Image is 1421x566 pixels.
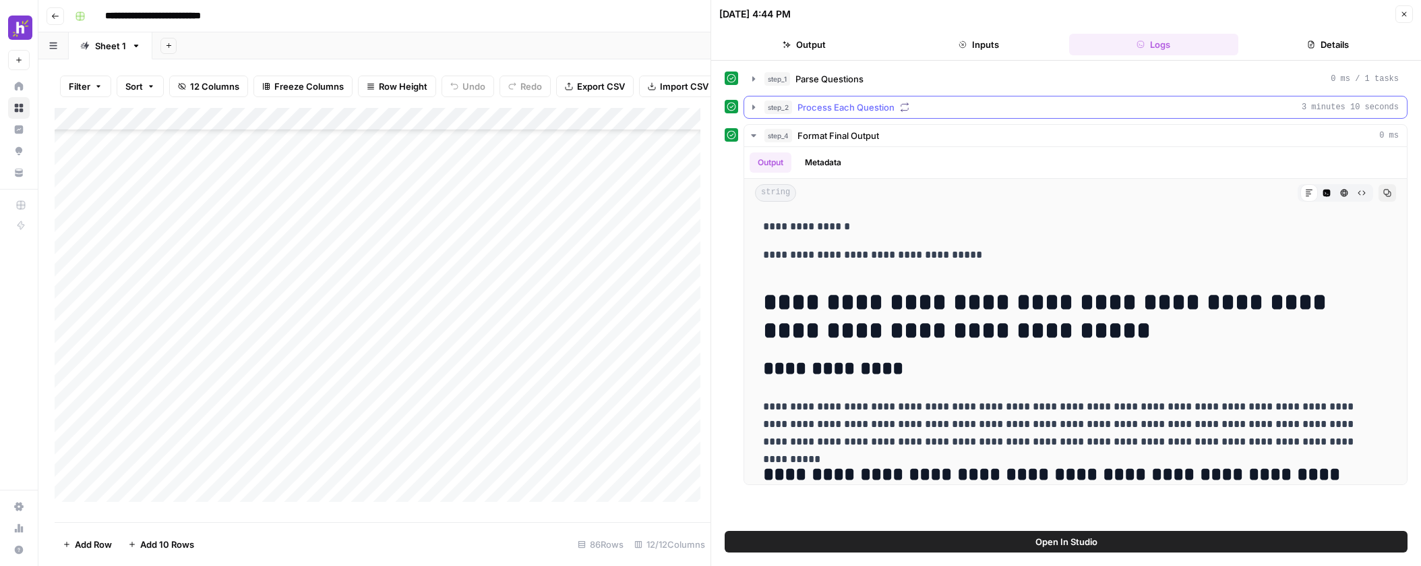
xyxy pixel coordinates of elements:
[120,534,202,555] button: Add 10 Rows
[750,152,791,173] button: Output
[1069,34,1238,55] button: Logs
[140,538,194,551] span: Add 10 Rows
[55,534,120,555] button: Add Row
[500,76,551,97] button: Redo
[764,101,792,114] span: step_2
[1035,535,1097,548] span: Open In Studio
[797,152,849,173] button: Metadata
[1244,34,1413,55] button: Details
[719,34,888,55] button: Output
[719,7,791,21] div: [DATE] 4:44 PM
[894,34,1063,55] button: Inputs
[556,76,634,97] button: Export CSV
[797,101,895,114] span: Process Each Question
[358,76,436,97] button: Row Height
[725,531,1408,553] button: Open In Studio
[744,125,1407,146] button: 0 ms
[572,534,629,555] div: 86 Rows
[60,76,111,97] button: Filter
[764,129,792,142] span: step_4
[69,80,90,93] span: Filter
[8,16,32,40] img: Homebase Logo
[744,147,1407,484] div: 0 ms
[1331,73,1399,85] span: 0 ms / 1 tasks
[8,140,30,162] a: Opportunities
[8,11,30,45] button: Workspace: Homebase
[755,184,796,202] span: string
[95,39,126,53] div: Sheet 1
[660,80,708,93] span: Import CSV
[744,68,1407,90] button: 0 ms / 1 tasks
[462,80,485,93] span: Undo
[1302,101,1399,113] span: 3 minutes 10 seconds
[8,119,30,140] a: Insights
[117,76,164,97] button: Sort
[379,80,427,93] span: Row Height
[253,76,353,97] button: Freeze Columns
[274,80,344,93] span: Freeze Columns
[795,72,864,86] span: Parse Questions
[629,534,710,555] div: 12/12 Columns
[577,80,625,93] span: Export CSV
[8,517,30,539] a: Usage
[169,76,248,97] button: 12 Columns
[190,80,239,93] span: 12 Columns
[125,80,143,93] span: Sort
[8,76,30,97] a: Home
[8,97,30,119] a: Browse
[744,96,1407,118] button: 3 minutes 10 seconds
[1379,130,1399,142] span: 0 ms
[764,72,790,86] span: step_1
[520,80,542,93] span: Redo
[797,129,879,142] span: Format Final Output
[75,538,112,551] span: Add Row
[442,76,494,97] button: Undo
[639,76,717,97] button: Import CSV
[8,496,30,517] a: Settings
[8,162,30,183] a: Your Data
[8,539,30,561] button: Help + Support
[69,32,152,59] a: Sheet 1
